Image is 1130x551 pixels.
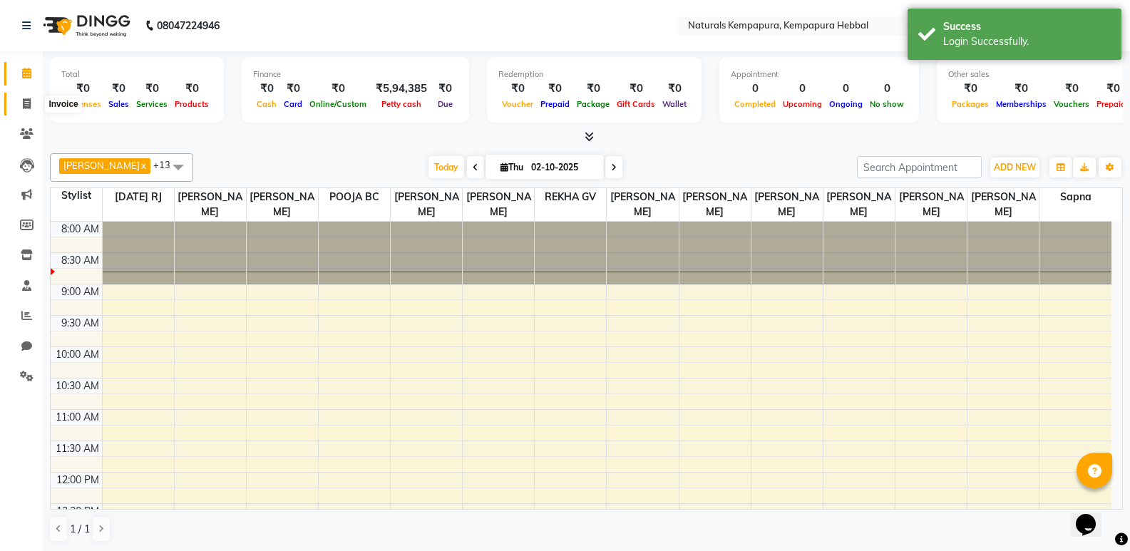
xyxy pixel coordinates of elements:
div: 12:00 PM [53,473,102,488]
div: 8:30 AM [58,253,102,268]
span: [PERSON_NAME] [175,188,246,221]
span: [DATE] RJ [103,188,174,206]
span: Sales [105,99,133,109]
span: No show [866,99,908,109]
span: POOJA BC [319,188,390,206]
div: ₹0 [61,81,105,97]
div: ₹0 [433,81,458,97]
div: ₹0 [613,81,659,97]
div: ₹0 [948,81,992,97]
div: Appointment [731,68,908,81]
span: [PERSON_NAME] [63,160,140,171]
div: ₹0 [498,81,537,97]
div: 11:00 AM [53,410,102,425]
span: [PERSON_NAME] [895,188,967,221]
div: ₹0 [992,81,1050,97]
div: 9:00 AM [58,284,102,299]
span: Sapna [1039,188,1111,206]
span: Due [434,99,456,109]
b: 08047224946 [157,6,220,46]
div: 10:00 AM [53,347,102,362]
span: Memberships [992,99,1050,109]
span: Voucher [498,99,537,109]
div: 11:30 AM [53,441,102,456]
span: Gift Cards [613,99,659,109]
button: ADD NEW [990,158,1039,177]
iframe: chat widget [1070,494,1116,537]
div: Stylist [51,188,102,203]
input: 2025-10-02 [527,157,598,178]
div: ₹5,94,385 [370,81,433,97]
span: [PERSON_NAME] [967,188,1039,221]
div: ₹0 [1050,81,1093,97]
span: Thu [497,162,527,172]
div: Redemption [498,68,690,81]
span: Today [428,156,464,178]
div: ₹0 [253,81,280,97]
span: ADD NEW [994,162,1036,172]
div: Success [943,19,1111,34]
span: [PERSON_NAME] [751,188,823,221]
div: ₹0 [573,81,613,97]
div: 0 [866,81,908,97]
div: 10:30 AM [53,379,102,393]
div: Invoice [45,96,81,113]
div: ₹0 [105,81,133,97]
span: [PERSON_NAME] [463,188,534,221]
span: Ongoing [826,99,866,109]
span: Package [573,99,613,109]
span: Petty cash [378,99,425,109]
span: [PERSON_NAME] [391,188,462,221]
span: Vouchers [1050,99,1093,109]
div: 12:30 PM [53,504,102,519]
span: Online/Custom [306,99,370,109]
div: Total [61,68,212,81]
div: 9:30 AM [58,316,102,331]
span: Card [280,99,306,109]
span: Wallet [659,99,690,109]
span: Products [171,99,212,109]
div: 8:00 AM [58,222,102,237]
span: Cash [253,99,280,109]
div: ₹0 [659,81,690,97]
img: logo [36,6,134,46]
div: ₹0 [280,81,306,97]
span: [PERSON_NAME] [607,188,678,221]
a: x [140,160,146,171]
span: Completed [731,99,779,109]
span: [PERSON_NAME] [679,188,751,221]
span: Upcoming [779,99,826,109]
div: 0 [731,81,779,97]
div: ₹0 [306,81,370,97]
div: ₹0 [537,81,573,97]
span: 1 / 1 [70,522,90,537]
span: REKHA GV [535,188,606,206]
div: Finance [253,68,458,81]
span: Services [133,99,171,109]
div: ₹0 [171,81,212,97]
input: Search Appointment [857,156,982,178]
span: [PERSON_NAME] [247,188,318,221]
span: +13 [153,159,181,170]
div: 0 [779,81,826,97]
div: Login Successfully. [943,34,1111,49]
span: [PERSON_NAME] [823,188,895,221]
span: Packages [948,99,992,109]
span: Prepaid [537,99,573,109]
div: ₹0 [133,81,171,97]
div: 0 [826,81,866,97]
